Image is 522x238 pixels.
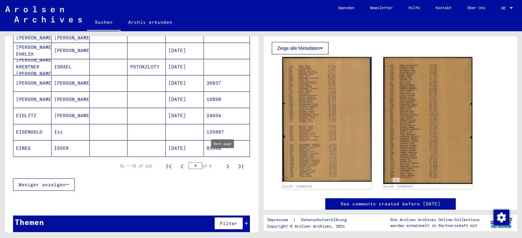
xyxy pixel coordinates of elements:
mat-cell: 85440 [204,140,250,156]
mat-cell: [DATE] [166,91,204,107]
a: Impressum [267,217,293,223]
a: Datenschutzerklärung [296,217,355,223]
span: DE [501,6,508,10]
a: See comments created before [DATE] [341,201,440,207]
mat-cell: [DATE] [166,108,204,124]
img: 002.jpg [383,57,473,184]
a: Suchen [87,14,120,31]
mat-cell: [PERSON_NAME] [52,91,90,107]
img: Arolsen_neg.svg [5,6,82,22]
mat-cell: EIDLITZ [13,108,52,124]
mat-cell: [DATE] [166,43,204,59]
mat-cell: 125807 [204,124,250,140]
mat-cell: Isi [52,124,90,140]
img: Zustimmung ändern [494,210,509,225]
mat-cell: [PERSON_NAME] [52,75,90,91]
mat-cell: [PERSON_NAME] [52,108,90,124]
mat-cell: 16890 [204,91,250,107]
div: Zustimmung ändern [493,209,509,225]
mat-cell: EINEG [13,140,52,156]
button: Last page [234,160,247,173]
mat-cell: [PERSON_NAME] KRENTNER [PERSON_NAME] [13,59,52,75]
mat-cell: ISSER [52,140,90,156]
button: Previous page [176,160,189,173]
div: of 5 [189,163,221,169]
span: Weniger anzeigen [19,182,66,188]
img: yv_logo.png [489,215,514,231]
img: 001.jpg [282,57,372,182]
mat-cell: ISRAEL [52,59,90,75]
mat-cell: [PERSON_NAME] [52,43,90,59]
span: Filter [220,220,238,226]
button: Filter [214,217,243,230]
mat-cell: [PERSON_NAME] EHRLIH [13,43,52,59]
button: First page [162,160,176,173]
a: DocID: 82009442 [384,185,413,188]
mat-cell: [DATE] [166,140,204,156]
p: wurden entwickelt in Partnerschaft mit [391,223,480,229]
button: Zeige alle Metadaten [272,42,329,54]
mat-cell: EIGENGOLD [13,124,52,140]
div: 51 – 75 of 122 [120,163,152,169]
mat-cell: 36837 [204,75,250,91]
div: Themen [15,216,44,228]
p: Die Arolsen Archives Online-Collections [391,217,480,223]
p: Copyright © Arolsen Archives, 2021 [267,223,355,229]
mat-cell: 24634 [204,108,250,124]
mat-cell: [PERSON_NAME] [13,75,52,91]
mat-cell: [PERSON_NAME] [13,91,52,107]
mat-cell: [DATE] [166,75,204,91]
button: Next page [221,160,234,173]
div: | [267,217,355,223]
a: DocID: 82009442 [283,185,312,188]
a: Archiv erkunden [120,14,180,30]
mat-cell: POTOKZLOTY [128,59,166,75]
button: Weniger anzeigen [13,178,75,191]
mat-cell: [DATE] [166,59,204,75]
